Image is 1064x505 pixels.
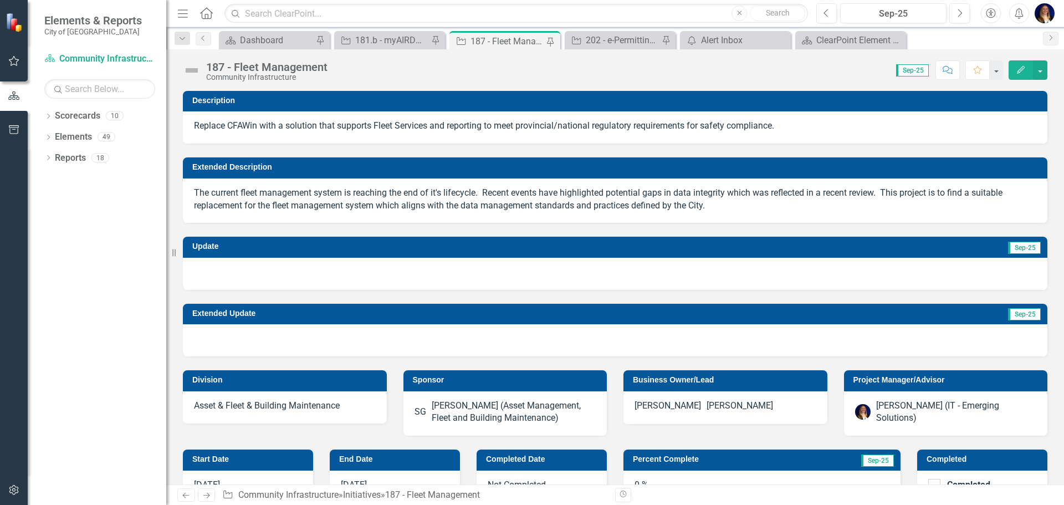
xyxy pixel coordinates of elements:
a: Reports [55,152,86,165]
h3: Description [192,96,1042,105]
span: Search [766,8,790,17]
div: 187 - Fleet Management [385,489,480,500]
img: Erin Busby [1035,3,1055,23]
img: ClearPoint Strategy [6,12,25,32]
div: [PERSON_NAME] [635,400,701,412]
h3: Sponsor [413,376,602,384]
a: Scorecards [55,110,100,123]
h3: Start Date [192,455,308,463]
a: Community Infrastructure [238,489,339,500]
h3: Completed [927,455,1042,463]
span: Elements & Reports [44,14,142,27]
div: 181.b - myAIRDRIE redevelopment [355,33,428,47]
div: 187 - Fleet Management [206,61,328,73]
h3: Completed Date [486,455,601,463]
span: [DATE] [341,480,367,490]
div: 0 % [623,471,901,503]
span: Sep-25 [1008,242,1041,254]
a: Community Infrastructure [44,53,155,65]
img: Not Defined [183,62,201,79]
a: ClearPoint Element Definitions [798,33,903,47]
h3: Business Owner/Lead [633,376,822,384]
div: 187 - Fleet Management [470,34,544,48]
a: Initiatives [343,489,381,500]
div: [PERSON_NAME] [707,400,773,412]
a: 181.b - myAIRDRIE redevelopment [337,33,428,47]
input: Search ClearPoint... [224,4,808,23]
div: 49 [98,132,115,142]
div: [PERSON_NAME] (Asset Management, Fleet and Building Maintenance) [432,400,596,425]
div: 10 [106,111,124,121]
div: [PERSON_NAME] (IT - Emerging Solutions) [876,400,1037,425]
div: SG [415,406,426,419]
span: Sep-25 [861,455,894,467]
div: ClearPoint Element Definitions [816,33,903,47]
div: Alert Inbox [701,33,788,47]
a: Alert Inbox [683,33,788,47]
h3: Extended Description [192,163,1042,171]
a: 202 - e-Permitting Planning [567,33,659,47]
span: Sep-25 [1008,308,1041,320]
h3: Percent Complete [633,455,806,463]
a: Elements [55,131,92,144]
span: [DATE] [194,480,220,490]
small: City of [GEOGRAPHIC_DATA] [44,27,142,36]
span: Sep-25 [896,64,929,76]
h3: Update [192,242,564,251]
span: Asset & Fleet & Building Maintenance [194,400,340,411]
h3: Project Manager/Advisor [853,376,1042,384]
p: The current fleet management system is reaching the end of it's lifecycle. Recent events have hig... [194,187,1036,212]
div: Not Completed [477,471,607,503]
h3: End Date [339,455,454,463]
div: » » [222,489,607,502]
a: Dashboard [222,33,313,47]
h3: Division [192,376,381,384]
div: Dashboard [240,33,313,47]
div: Community Infrastructure [206,73,328,81]
input: Search Below... [44,79,155,99]
button: Search [750,6,805,21]
div: 18 [91,153,109,162]
img: Erin Busby [855,404,871,420]
h3: Extended Update [192,309,746,318]
button: Sep-25 [840,3,947,23]
div: Sep-25 [844,7,943,21]
div: 202 - e-Permitting Planning [586,33,659,47]
span: Replace CFAWin with a solution that supports Fleet Services and reporting to meet provincial/nati... [194,120,774,131]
